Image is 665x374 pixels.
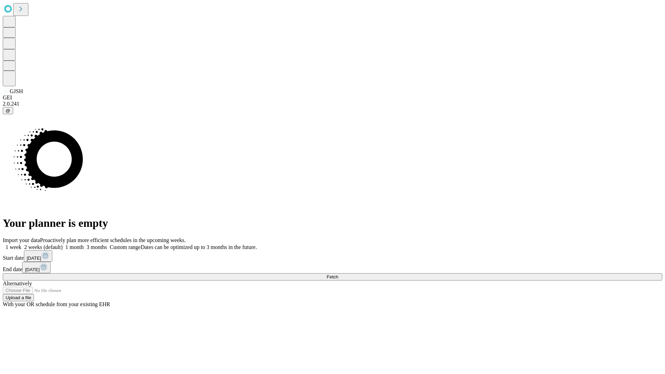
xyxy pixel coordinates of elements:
span: GJSH [10,88,23,94]
span: @ [6,108,10,113]
span: 2 weeks (default) [24,244,63,250]
span: Dates can be optimized up to 3 months in the future. [141,244,257,250]
button: Upload a file [3,294,34,301]
span: 1 week [6,244,21,250]
div: Start date [3,250,662,262]
span: Proactively plan more efficient schedules in the upcoming weeks. [40,237,186,243]
div: End date [3,262,662,273]
span: 1 month [65,244,84,250]
span: [DATE] [27,256,41,261]
span: Alternatively [3,280,32,286]
span: Custom range [110,244,141,250]
span: [DATE] [25,267,39,272]
div: 2.0.241 [3,101,662,107]
button: @ [3,107,13,114]
span: With your OR schedule from your existing EHR [3,301,110,307]
h1: Your planner is empty [3,217,662,230]
span: Fetch [327,274,338,279]
button: [DATE] [22,262,51,273]
button: [DATE] [24,250,52,262]
button: Fetch [3,273,662,280]
span: Import your data [3,237,40,243]
span: 3 months [87,244,107,250]
div: GEI [3,95,662,101]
